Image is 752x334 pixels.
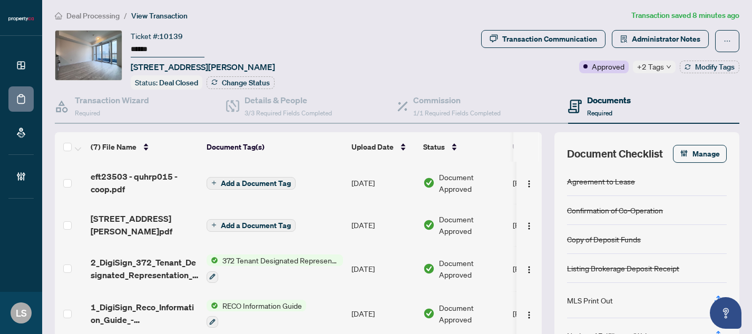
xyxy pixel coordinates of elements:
[91,170,198,195] span: eft23503 - quhrp015 - coop.pdf
[211,180,217,185] span: plus
[131,61,275,73] span: [STREET_ADDRESS][PERSON_NAME]
[419,132,509,162] th: Status
[347,204,419,246] td: [DATE]
[91,141,136,153] span: (7) File Name
[16,306,27,320] span: LS
[509,162,588,204] td: [PERSON_NAME]
[521,217,538,233] button: Logo
[567,204,663,216] div: Confirmation of Co-Operation
[207,300,306,328] button: Status IconRECO Information Guide
[439,257,504,280] span: Document Approved
[55,12,62,19] span: home
[66,11,120,21] span: Deal Processing
[521,260,538,277] button: Logo
[75,94,149,106] h4: Transaction Wizard
[159,78,198,87] span: Deal Closed
[222,79,270,86] span: Change Status
[423,308,435,319] img: Document Status
[221,180,291,187] span: Add a Document Tag
[131,30,183,42] div: Ticket #:
[509,246,588,291] td: [PERSON_NAME]
[221,222,291,229] span: Add a Document Tag
[525,266,533,274] img: Logo
[439,302,504,325] span: Document Approved
[502,31,597,47] div: Transaction Communication
[423,141,445,153] span: Status
[347,246,419,291] td: [DATE]
[632,31,700,47] span: Administrator Notes
[567,294,613,306] div: MLS Print Out
[666,64,671,70] span: down
[347,132,419,162] th: Upload Date
[207,254,343,283] button: Status Icon372 Tenant Designated Representation Agreement with Company Schedule A
[439,171,504,194] span: Document Approved
[587,109,612,117] span: Required
[587,94,631,106] h4: Documents
[525,180,533,188] img: Logo
[218,254,343,266] span: 372 Tenant Designated Representation Agreement with Company Schedule A
[423,263,435,274] img: Document Status
[207,76,275,89] button: Change Status
[673,145,727,163] button: Manage
[347,162,419,204] td: [DATE]
[521,174,538,191] button: Logo
[592,61,624,72] span: Approved
[481,30,605,48] button: Transaction Communication
[710,297,741,329] button: Open asap
[695,63,735,71] span: Modify Tags
[159,32,183,41] span: 10139
[509,132,588,162] th: Uploaded By
[131,11,188,21] span: View Transaction
[612,30,709,48] button: Administrator Notes
[567,262,679,274] div: Listing Brokerage Deposit Receipt
[207,300,218,311] img: Status Icon
[413,94,501,106] h4: Commission
[413,109,501,117] span: 1/1 Required Fields Completed
[211,222,217,228] span: plus
[202,132,347,162] th: Document Tag(s)
[525,311,533,319] img: Logo
[207,218,296,232] button: Add a Document Tag
[91,301,198,326] span: 1_DigiSign_Reco_Information_Guide_-_RECO_Forms.pdf
[245,109,332,117] span: 3/3 Required Fields Completed
[91,212,198,238] span: [STREET_ADDRESS][PERSON_NAME]pdf
[8,16,34,22] img: logo
[351,141,394,153] span: Upload Date
[567,233,641,245] div: Copy of Deposit Funds
[692,145,720,162] span: Manage
[637,61,664,73] span: +2 Tags
[509,204,588,246] td: [PERSON_NAME]
[680,61,739,73] button: Modify Tags
[55,31,122,80] img: IMG-C12331533_1.jpg
[423,219,435,231] img: Document Status
[86,132,202,162] th: (7) File Name
[207,177,296,190] button: Add a Document Tag
[91,256,198,281] span: 2_DigiSign_372_Tenant_Designated_Representation_Agreement_-_PropTx-[PERSON_NAME].pdf
[439,213,504,237] span: Document Approved
[567,175,635,187] div: Agreement to Lease
[245,94,332,106] h4: Details & People
[620,35,628,43] span: solution
[124,9,127,22] li: /
[207,219,296,232] button: Add a Document Tag
[724,37,731,45] span: ellipsis
[75,109,100,117] span: Required
[207,176,296,190] button: Add a Document Tag
[207,254,218,266] img: Status Icon
[521,305,538,322] button: Logo
[131,75,202,90] div: Status:
[423,177,435,189] img: Document Status
[631,9,739,22] article: Transaction saved 8 minutes ago
[567,146,663,161] span: Document Checklist
[525,222,533,230] img: Logo
[218,300,306,311] span: RECO Information Guide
